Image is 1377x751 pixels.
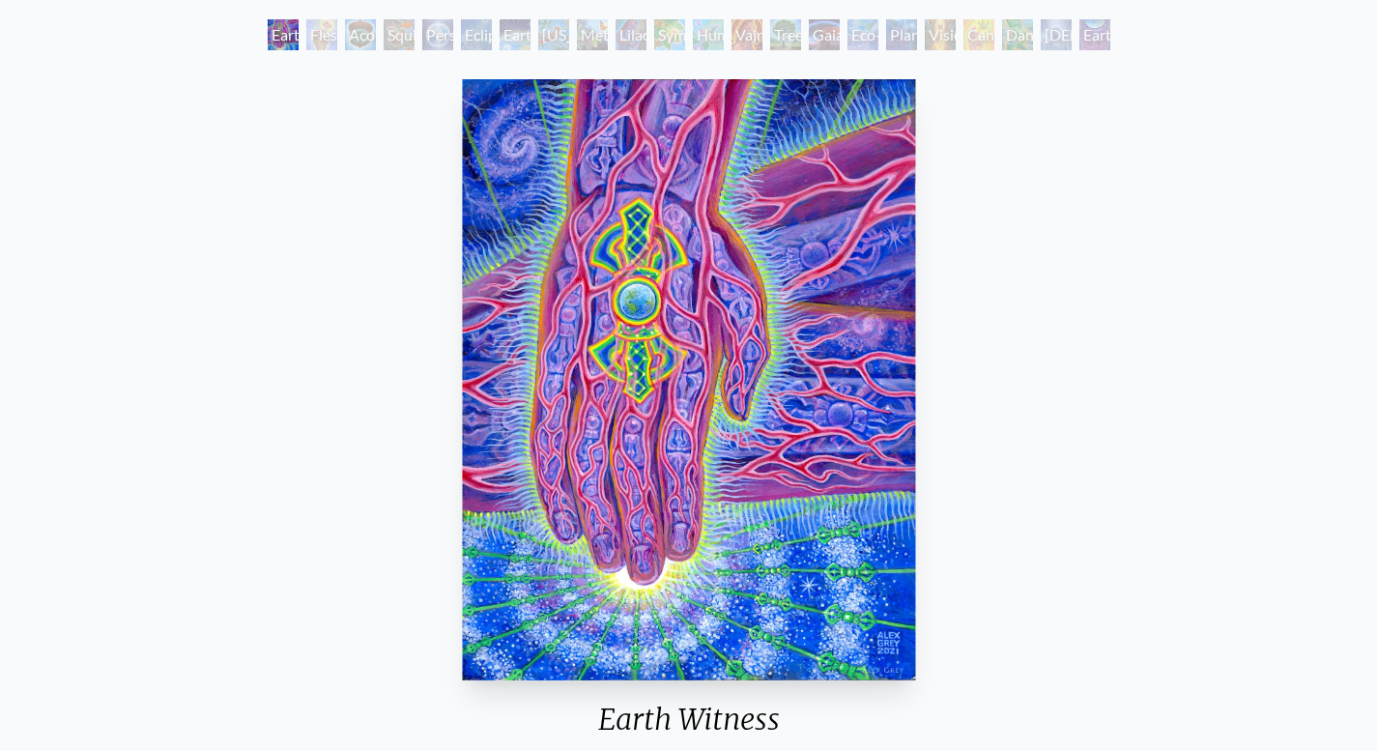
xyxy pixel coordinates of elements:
[847,19,878,50] div: Eco-Atlas
[732,19,762,50] div: Vajra Horse
[693,19,724,50] div: Humming Bird
[422,19,453,50] div: Person Planet
[461,19,492,50] div: Eclipse
[462,79,916,680] img: Earth-Witness-2021-Alex-Grey-watermarked.jpeg
[925,19,956,50] div: Vision Tree
[306,19,337,50] div: Flesh of the Gods
[1002,19,1033,50] div: Dance of Cannabia
[1041,19,1072,50] div: [DEMOGRAPHIC_DATA] in the Ocean of Awareness
[500,19,531,50] div: Earth Energies
[963,19,994,50] div: Cannabis Mudra
[538,19,569,50] div: [US_STATE] Song
[268,19,299,50] div: Earth Witness
[616,19,646,50] div: Lilacs
[654,19,685,50] div: Symbiosis: Gall Wasp & Oak Tree
[384,19,415,50] div: Squirrel
[345,19,376,50] div: Acorn Dream
[886,19,917,50] div: Planetary Prayers
[770,19,801,50] div: Tree & Person
[1079,19,1110,50] div: Earthmind
[577,19,608,50] div: Metamorphosis
[809,19,840,50] div: Gaia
